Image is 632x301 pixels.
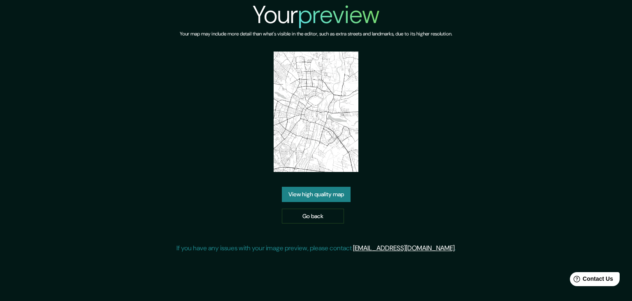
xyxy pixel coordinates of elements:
[282,209,344,224] a: Go back
[274,52,359,172] img: created-map-preview
[282,187,351,202] a: View high quality map
[559,269,623,292] iframe: Help widget launcher
[177,243,456,253] p: If you have any issues with your image preview, please contact .
[353,244,455,252] a: [EMAIL_ADDRESS][DOMAIN_NAME]
[180,30,452,38] h6: Your map may include more detail than what's visible in the editor, such as extra streets and lan...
